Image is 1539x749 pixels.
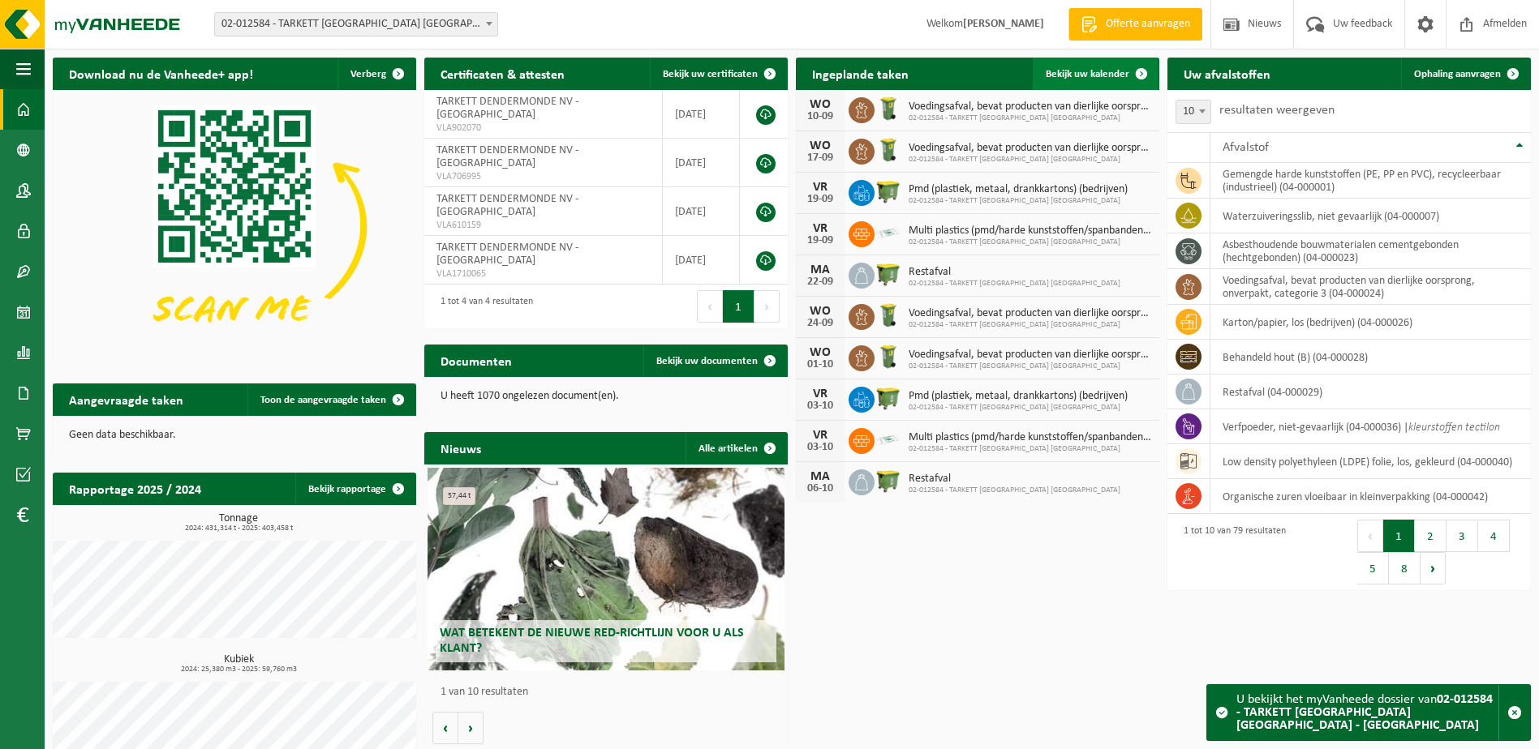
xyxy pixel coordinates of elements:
button: Next [754,290,780,323]
span: 02-012584 - TARKETT [GEOGRAPHIC_DATA] [GEOGRAPHIC_DATA] [909,444,1151,454]
img: WB-0140-HPE-GN-50 [875,95,902,122]
div: 17-09 [804,152,836,164]
td: verfpoeder, niet-gevaarlijk (04-000036) | [1210,409,1531,444]
span: Wat betekent de nieuwe RED-richtlijn voor u als klant? [440,627,744,655]
div: 19-09 [804,194,836,205]
div: 1 tot 10 van 79 resultaten [1176,518,1286,586]
span: VLA902070 [436,122,650,135]
span: 02-012584 - TARKETT [GEOGRAPHIC_DATA] [GEOGRAPHIC_DATA] [909,279,1120,289]
strong: [PERSON_NAME] [963,18,1044,30]
td: asbesthoudende bouwmaterialen cementgebonden (hechtgebonden) (04-000023) [1210,233,1531,269]
button: Next [1421,552,1446,584]
div: 01-10 [804,359,836,370]
button: 4 [1478,520,1510,552]
h3: Kubiek [61,654,416,674]
td: karton/papier, los (bedrijven) (04-000026) [1210,305,1531,340]
h2: Aangevraagde taken [53,383,200,415]
span: Restafval [909,473,1120,486]
a: Toon de aangevraagde taken [247,383,415,416]
span: Voedingsafval, bevat producten van dierlijke oorsprong, onverpakt, categorie 3 [909,349,1151,362]
img: WB-0140-HPE-GN-50 [875,343,902,370]
h2: Certificaten & attesten [424,58,581,89]
a: Bekijk uw documenten [643,345,786,377]
div: 1 tot 4 van 4 resultaten [432,289,533,324]
div: 22-09 [804,276,836,288]
span: Bekijk uw certificaten [663,69,758,79]
div: WO [804,139,836,152]
span: Pmd (plastiek, metaal, drankkartons) (bedrijven) [909,183,1128,196]
td: behandeld hout (B) (04-000028) [1210,340,1531,374]
button: Vorige [432,712,458,744]
h2: Download nu de Vanheede+ app! [53,58,269,89]
span: TARKETT DENDERMONDE NV - [GEOGRAPHIC_DATA] [436,144,578,169]
strong: 02-012584 - TARKETT [GEOGRAPHIC_DATA] [GEOGRAPHIC_DATA] - [GEOGRAPHIC_DATA] [1236,693,1493,732]
button: 8 [1389,552,1421,584]
h2: Documenten [424,345,528,376]
button: Volgende [458,712,484,744]
div: WO [804,98,836,111]
span: 02-012584 - TARKETT [GEOGRAPHIC_DATA] [GEOGRAPHIC_DATA] [909,362,1151,371]
h2: Rapportage 2025 / 2024 [53,473,217,504]
span: Verberg [350,69,386,79]
div: VR [804,222,836,235]
button: 2 [1415,520,1447,552]
img: Download de VHEPlus App [53,90,416,362]
span: Multi plastics (pmd/harde kunststoffen/spanbanden/eps/folie naturel/folie gemeng... [909,225,1151,238]
span: VLA1710065 [436,267,650,280]
td: voedingsafval, bevat producten van dierlijke oorsprong, onverpakt, categorie 3 (04-000024) [1210,269,1531,305]
button: Verberg [337,58,415,90]
span: 02-012584 - TARKETT [GEOGRAPHIC_DATA] [GEOGRAPHIC_DATA] [909,113,1151,123]
img: LP-SK-00500-LPE-16 [875,426,902,453]
h2: Ingeplande taken [796,58,925,89]
span: Voedingsafval, bevat producten van dierlijke oorsprong, onverpakt, categorie 3 [909,142,1151,155]
h3: Tonnage [61,513,416,533]
p: 1 van 10 resultaten [441,687,780,698]
i: kleurstoffen tectilon [1408,422,1500,434]
div: 03-10 [804,400,836,412]
button: Previous [1357,520,1383,552]
a: Bekijk rapportage [295,473,415,505]
span: TARKETT DENDERMONDE NV - [GEOGRAPHIC_DATA] [436,96,578,121]
p: Geen data beschikbaar. [69,430,400,441]
p: U heeft 1070 ongelezen document(en). [441,391,772,402]
div: VR [804,387,836,400]
img: WB-1100-HPE-GN-50 [875,178,902,205]
td: [DATE] [663,90,740,139]
button: 1 [1383,520,1415,552]
div: U bekijkt het myVanheede dossier van [1236,685,1498,740]
td: low density polyethyleen (LDPE) folie, los, gekleurd (04-000040) [1210,444,1531,479]
div: MA [804,263,836,276]
img: WB-1100-HPE-GN-50 [875,467,902,494]
button: 5 [1357,552,1389,584]
span: Bekijk uw documenten [656,356,758,366]
span: Toon de aangevraagde taken [260,395,386,405]
span: Voedingsafval, bevat producten van dierlijke oorsprong, onverpakt, categorie 3 [909,101,1151,113]
a: Bekijk uw kalender [1033,58,1158,90]
a: Wat betekent de nieuwe RED-richtlijn voor u als klant? [428,468,784,670]
td: [DATE] [663,139,740,187]
div: 06-10 [804,483,836,494]
div: 10-09 [804,111,836,122]
span: 02-012584 - TARKETT [GEOGRAPHIC_DATA] [GEOGRAPHIC_DATA] [909,155,1151,165]
td: waterzuiveringsslib, niet gevaarlijk (04-000007) [1210,199,1531,233]
div: 19-09 [804,235,836,246]
button: 3 [1447,520,1478,552]
img: WB-0140-HPE-GN-50 [875,136,902,164]
a: Offerte aanvragen [1068,8,1202,41]
span: Multi plastics (pmd/harde kunststoffen/spanbanden/eps/folie naturel/folie gemeng... [909,431,1151,444]
td: organische zuren vloeibaar in kleinverpakking (04-000042) [1210,479,1531,514]
span: Ophaling aanvragen [1414,69,1501,79]
div: WO [804,346,836,359]
div: 03-10 [804,442,836,453]
div: VR [804,181,836,194]
img: LP-SK-00500-LPE-16 [875,219,902,246]
span: 02-012584 - TARKETT [GEOGRAPHIC_DATA] [GEOGRAPHIC_DATA] [909,486,1120,495]
span: Bekijk uw kalender [1046,69,1129,79]
button: Previous [697,290,723,323]
span: Offerte aanvragen [1102,16,1194,32]
span: Afvalstof [1223,141,1269,154]
td: [DATE] [663,187,740,236]
label: resultaten weergeven [1219,104,1335,117]
span: 2024: 431,314 t - 2025: 403,458 t [61,524,416,533]
img: WB-1100-HPE-GN-50 [875,260,902,288]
